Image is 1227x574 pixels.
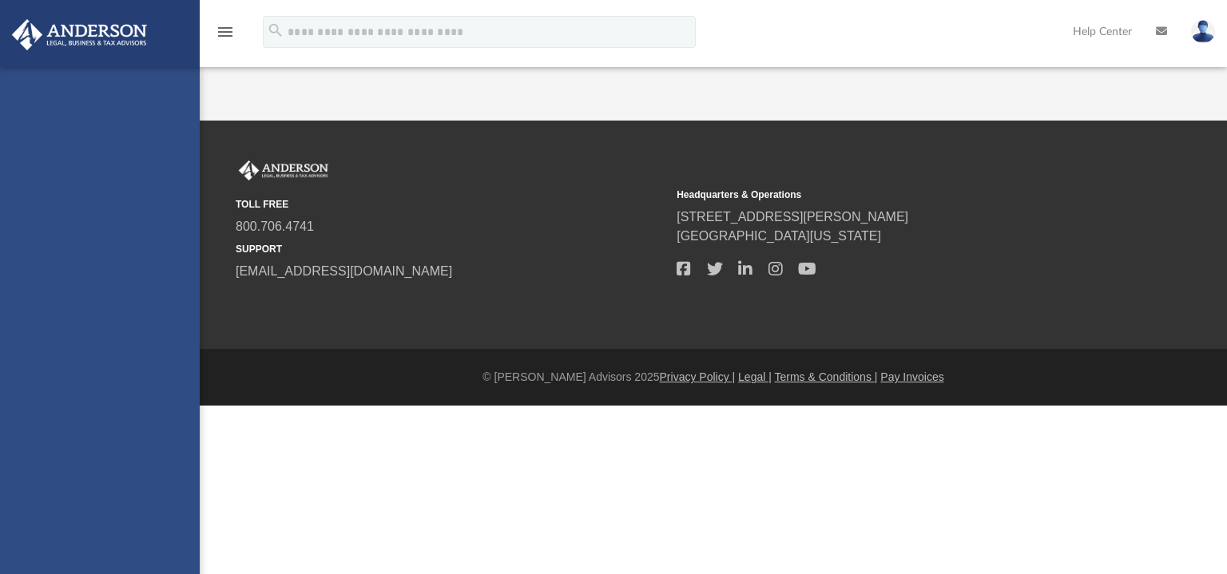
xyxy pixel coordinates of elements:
[236,160,332,181] img: Anderson Advisors Platinum Portal
[216,30,235,42] a: menu
[677,210,908,224] a: [STREET_ADDRESS][PERSON_NAME]
[775,370,878,383] a: Terms & Conditions |
[7,19,152,50] img: Anderson Advisors Platinum Portal
[267,22,284,39] i: search
[660,370,736,383] a: Privacy Policy |
[236,220,314,233] a: 800.706.4741
[677,188,1106,202] small: Headquarters & Operations
[236,197,665,212] small: TOLL FREE
[236,242,665,256] small: SUPPORT
[1191,20,1215,43] img: User Pic
[677,229,881,243] a: [GEOGRAPHIC_DATA][US_STATE]
[880,370,943,383] a: Pay Invoices
[738,370,772,383] a: Legal |
[200,369,1227,386] div: © [PERSON_NAME] Advisors 2025
[236,264,452,278] a: [EMAIL_ADDRESS][DOMAIN_NAME]
[216,22,235,42] i: menu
